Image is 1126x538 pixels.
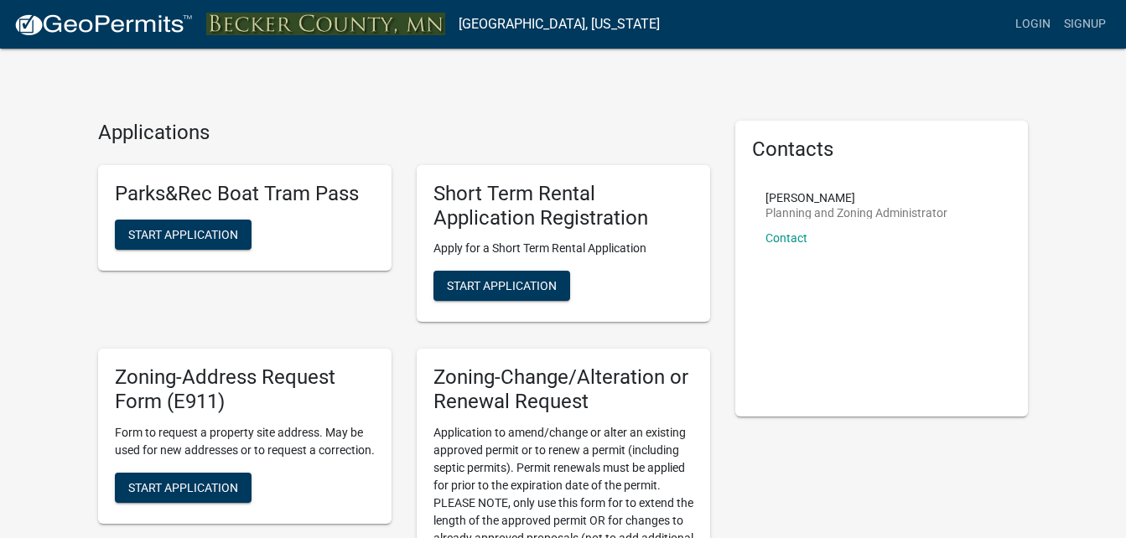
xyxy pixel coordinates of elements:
[115,365,375,414] h5: Zoning-Address Request Form (E911)
[765,207,947,219] p: Planning and Zoning Administrator
[115,473,252,503] button: Start Application
[98,121,710,145] h4: Applications
[752,137,1012,162] h5: Contacts
[433,240,693,257] p: Apply for a Short Term Rental Application
[115,424,375,459] p: Form to request a property site address. May be used for new addresses or to request a correction.
[115,182,375,206] h5: Parks&Rec Boat Tram Pass
[447,279,557,292] span: Start Application
[206,13,445,35] img: Becker County, Minnesota
[765,192,947,204] p: [PERSON_NAME]
[1057,8,1113,40] a: Signup
[433,365,693,414] h5: Zoning-Change/Alteration or Renewal Request
[433,182,693,230] h5: Short Term Rental Application Registration
[433,271,570,301] button: Start Application
[1009,8,1057,40] a: Login
[115,220,252,250] button: Start Application
[128,227,238,241] span: Start Application
[459,10,660,39] a: [GEOGRAPHIC_DATA], [US_STATE]
[128,480,238,494] span: Start Application
[765,231,807,245] a: Contact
